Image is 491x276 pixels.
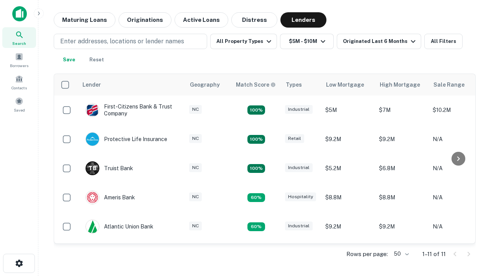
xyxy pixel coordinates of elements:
div: NC [189,222,202,230]
td: $9.2M [321,212,375,241]
h6: Match Score [236,80,274,89]
div: Industrial [285,163,313,172]
div: Types [286,80,302,89]
span: Borrowers [10,62,28,69]
td: $5M [321,95,375,125]
div: NC [189,192,202,201]
td: $6.3M [375,241,429,270]
th: Low Mortgage [321,74,375,95]
div: Matching Properties: 1, hasApolloMatch: undefined [247,193,265,202]
td: $8.8M [375,183,429,212]
td: $8.8M [321,183,375,212]
td: $9.2M [375,125,429,154]
button: Lenders [280,12,326,28]
p: Rows per page: [346,250,388,259]
div: Low Mortgage [326,80,364,89]
div: NC [189,134,202,143]
th: Capitalize uses an advanced AI algorithm to match your search with the best lender. The match sco... [231,74,281,95]
img: capitalize-icon.png [12,6,27,21]
span: Contacts [12,85,27,91]
img: picture [86,133,99,146]
p: 1–11 of 11 [422,250,446,259]
div: Matching Properties: 2, hasApolloMatch: undefined [247,105,265,115]
a: Contacts [2,72,36,92]
div: Retail [285,134,304,143]
div: Ameris Bank [86,191,135,204]
th: Lender [78,74,185,95]
div: Geography [190,80,220,89]
td: $9.2M [321,125,375,154]
p: T B [89,164,96,172]
div: 50 [391,248,410,260]
th: Geography [185,74,231,95]
button: Distress [231,12,277,28]
button: Enter addresses, locations or lender names [54,34,207,49]
p: Enter addresses, locations or lender names [60,37,184,46]
div: Truist Bank [86,161,133,175]
td: $7M [375,95,429,125]
div: Matching Properties: 3, hasApolloMatch: undefined [247,164,265,173]
td: $5.2M [321,154,375,183]
div: Capitalize uses an advanced AI algorithm to match your search with the best lender. The match sco... [236,80,276,89]
a: Search [2,27,36,48]
div: First-citizens Bank & Trust Company [86,103,178,117]
td: $9.2M [375,212,429,241]
button: $5M - $10M [280,34,334,49]
div: High Mortgage [380,80,420,89]
th: High Mortgage [375,74,429,95]
img: picture [86,191,99,204]
a: Saved [2,94,36,115]
img: picture [86,220,99,233]
div: NC [189,105,202,114]
div: Lender [82,80,101,89]
span: Saved [14,107,25,113]
div: Matching Properties: 2, hasApolloMatch: undefined [247,135,265,144]
div: Industrial [285,222,313,230]
div: Originated Last 6 Months [343,37,418,46]
button: All Filters [424,34,463,49]
button: Maturing Loans [54,12,115,28]
span: Search [12,40,26,46]
div: Protective Life Insurance [86,132,167,146]
div: Industrial [285,105,313,114]
button: All Property Types [210,34,277,49]
th: Types [281,74,321,95]
div: NC [189,163,202,172]
div: Sale Range [433,80,465,89]
div: Atlantic Union Bank [86,220,153,233]
button: Originated Last 6 Months [337,34,421,49]
a: Borrowers [2,49,36,70]
div: Matching Properties: 1, hasApolloMatch: undefined [247,222,265,232]
td: $6.3M [321,241,375,270]
button: Save your search to get updates of matches that match your search criteria. [57,52,81,67]
button: Originations [119,12,171,28]
img: picture [86,103,99,117]
td: $6.8M [375,154,429,183]
button: Active Loans [175,12,228,28]
iframe: Chat Widget [453,190,491,227]
div: Hospitality [285,192,316,201]
button: Reset [84,52,109,67]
